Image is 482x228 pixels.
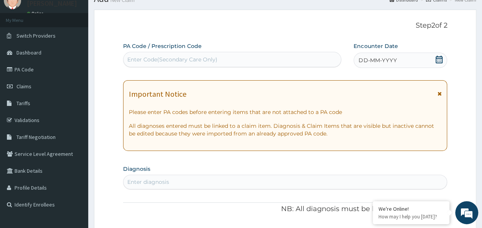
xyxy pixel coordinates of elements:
[123,204,447,214] p: NB: All diagnosis must be linked to a claim item
[359,56,396,64] span: DD-MM-YYYY
[127,178,169,186] div: Enter diagnosis
[16,83,31,90] span: Claims
[126,4,144,22] div: Minimize live chat window
[354,42,398,50] label: Encounter Date
[40,43,129,53] div: Chat with us now
[129,122,442,137] p: All diagnoses entered must be linked to a claim item. Diagnosis & Claim Items that are visible bu...
[123,42,202,50] label: PA Code / Prescription Code
[127,56,217,63] div: Enter Code(Secondary Care Only)
[27,11,45,16] a: Online
[378,213,444,220] p: How may I help you today?
[4,149,146,176] textarea: Type your message and hit 'Enter'
[44,66,106,144] span: We're online!
[14,38,31,58] img: d_794563401_company_1708531726252_794563401
[16,134,56,140] span: Tariff Negotiation
[123,21,447,30] p: Step 2 of 2
[378,205,444,212] div: We're Online!
[123,165,150,173] label: Diagnosis
[16,100,30,107] span: Tariffs
[16,32,56,39] span: Switch Providers
[129,108,442,116] p: Please enter PA codes before entering items that are not attached to a PA code
[16,49,41,56] span: Dashboard
[129,90,186,98] h1: Important Notice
